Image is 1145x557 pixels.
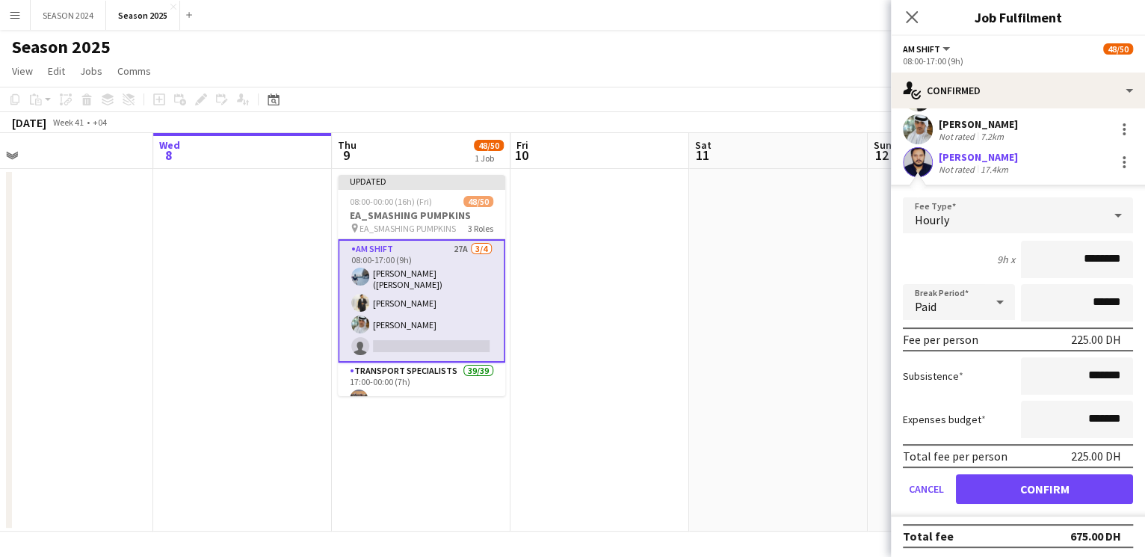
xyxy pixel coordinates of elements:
a: Jobs [74,61,108,81]
div: 7.2km [978,131,1007,142]
button: Confirm [956,474,1133,504]
a: Comms [111,61,157,81]
a: View [6,61,39,81]
span: Jobs [80,64,102,78]
div: 17.4km [978,164,1011,175]
span: Paid [915,299,936,314]
div: Not rated [939,164,978,175]
span: Comms [117,64,151,78]
span: Edit [48,64,65,78]
label: Expenses budget [903,413,986,426]
span: 8 [157,147,180,164]
div: 9h x [997,253,1015,266]
app-job-card: Updated08:00-00:00 (16h) (Fri)48/50EA_SMASHING PUMPKINS EA_SMASHING PUMPKINS3 RolesAM SHIFT27A3/4... [338,175,505,396]
a: Edit [42,61,71,81]
span: Thu [338,138,357,152]
span: 48/50 [474,140,504,151]
span: Hourly [915,212,949,227]
button: AM SHIFT [903,43,952,55]
div: Updated [338,175,505,187]
button: SEASON 2024 [31,1,106,30]
div: Fee per person [903,332,978,347]
span: 48/50 [463,196,493,207]
span: Week 41 [49,117,87,128]
span: 3 Roles [468,223,493,234]
span: 48/50 [1103,43,1133,55]
span: Sat [695,138,712,152]
div: Total fee [903,529,954,544]
div: 225.00 DH [1071,332,1121,347]
div: [PERSON_NAME] [939,150,1018,164]
span: 9 [336,147,357,164]
span: Fri [516,138,528,152]
span: 11 [693,147,712,164]
button: Season 2025 [106,1,180,30]
button: Cancel [903,474,950,504]
span: 12 [871,147,892,164]
div: 225.00 DH [1071,449,1121,464]
div: [DATE] [12,115,46,130]
span: Sun [874,138,892,152]
div: 08:00-17:00 (9h) [903,55,1133,67]
span: 10 [514,147,528,164]
div: Confirmed [891,73,1145,108]
h3: Job Fulfilment [891,7,1145,27]
span: Wed [159,138,180,152]
span: EA_SMASHING PUMPKINS [359,223,456,234]
div: 675.00 DH [1070,529,1121,544]
span: AM SHIFT [903,43,940,55]
span: 08:00-00:00 (16h) (Fri) [350,196,432,207]
h3: EA_SMASHING PUMPKINS [338,209,505,222]
h1: Season 2025 [12,36,111,58]
div: Not rated [939,131,978,142]
app-card-role: AM SHIFT27A3/408:00-17:00 (9h)[PERSON_NAME] ([PERSON_NAME])[PERSON_NAME][PERSON_NAME] [338,239,505,363]
span: View [12,64,33,78]
div: [PERSON_NAME] [939,117,1018,131]
label: Subsistence [903,369,963,383]
div: +04 [93,117,107,128]
div: Total fee per person [903,449,1007,464]
div: 1 Job [475,153,503,164]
